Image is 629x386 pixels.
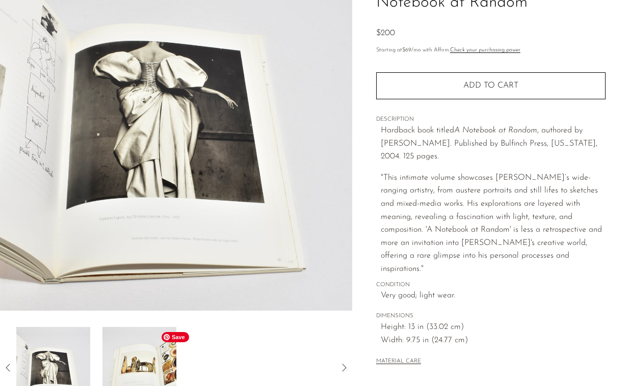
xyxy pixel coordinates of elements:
span: $69 [402,47,411,53]
span: Add to cart [463,81,518,90]
p: Hardback book titled , authored by [PERSON_NAME]. Published by Bulfinch Press, [US_STATE], 2004. ... [381,124,606,163]
button: MATERIAL CARE [376,358,421,366]
p: "This intimate volume showcases [PERSON_NAME]’s wide-ranging artistry, from austere portraits and... [381,172,606,276]
span: CONDITION [376,281,606,290]
em: A Notebook at Random [454,126,537,134]
span: $200 [376,29,395,37]
a: Check your purchasing power - Learn more about Affirm Financing (opens in modal) [450,47,520,53]
span: Height: 13 in (33.02 cm) [381,321,606,334]
span: Save [162,332,189,342]
p: Starting at /mo with Affirm. [376,46,606,55]
span: DIMENSIONS [376,312,606,321]
span: Width: 9.75 in (24.77 cm) [381,334,606,347]
span: DESCRIPTION [376,115,606,124]
span: Very good; light wear. [381,289,606,302]
button: Add to cart [376,72,606,99]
